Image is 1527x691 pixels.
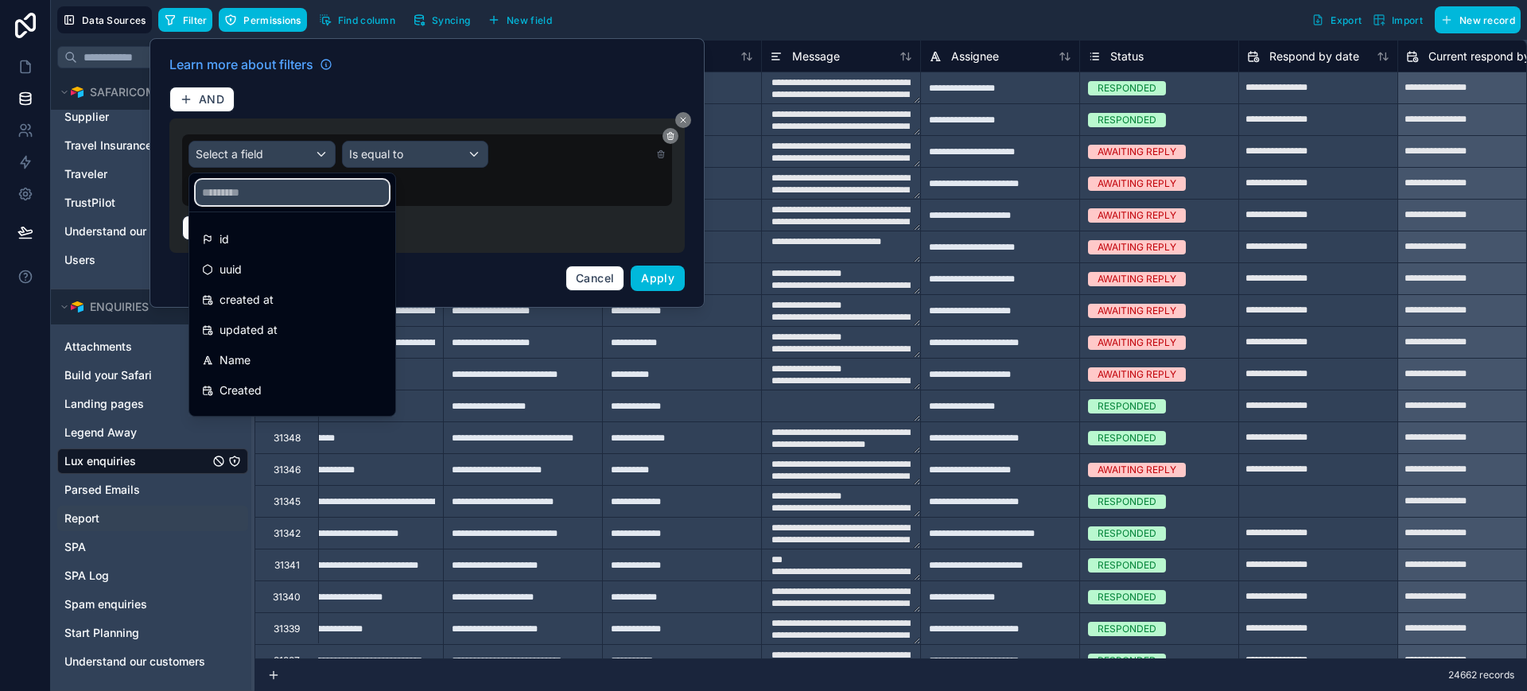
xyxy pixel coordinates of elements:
[57,363,248,388] div: Build your Safari
[64,425,209,441] a: Legend Away
[432,14,470,26] span: Syncing
[57,161,248,187] div: Traveler
[64,482,209,498] a: Parsed Emails
[64,453,209,469] a: Lux enquiries
[274,654,300,667] div: 31337
[57,563,248,588] div: SPA Log
[57,296,226,318] button: Airtable LogoENQUIRIES
[1098,526,1156,541] div: RESPONDED
[64,109,109,125] span: Supplier
[57,6,152,33] button: Data Sources
[158,8,213,32] button: Filter
[64,625,209,641] a: Start Planning
[57,247,248,273] div: Users
[71,301,84,313] img: Airtable Logo
[183,14,208,26] span: Filter
[64,568,109,584] span: SPA Log
[71,86,84,99] img: Airtable Logo
[64,138,181,153] span: Travel Insurance NEW
[64,138,209,153] a: Travel Insurance NEW
[274,495,301,508] div: 31345
[1435,6,1521,33] button: New record
[64,109,209,125] a: Supplier
[1098,272,1176,286] div: AWAITING REPLY
[57,334,248,359] div: Attachments
[1367,6,1428,33] button: Import
[1098,399,1156,413] div: RESPONDED
[792,49,840,64] span: Message
[64,596,209,612] a: Spam enquiries
[64,223,209,239] a: Understand our customers
[64,482,140,498] span: Parsed Emails
[243,14,301,26] span: Permissions
[1448,669,1514,681] span: 24662 records
[219,8,306,32] button: Permissions
[57,477,248,503] div: Parsed Emails
[1392,14,1423,26] span: Import
[1459,14,1515,26] span: New record
[220,381,262,400] span: Created
[57,81,226,103] button: Airtable LogoSAFARICOM
[951,49,999,64] span: Assignee
[313,8,401,32] button: Find column
[1428,6,1521,33] a: New record
[1098,240,1176,254] div: AWAITING REPLY
[1098,113,1156,127] div: RESPONDED
[482,8,558,32] button: New field
[507,14,552,26] span: New field
[1098,81,1156,95] div: RESPONDED
[1098,463,1176,477] div: AWAITING REPLY
[64,223,205,239] span: Understand our customers
[274,527,301,540] div: 31342
[1098,431,1156,445] div: RESPONDED
[82,14,146,26] span: Data Sources
[1098,622,1156,636] div: RESPONDED
[64,510,209,526] a: Report
[1098,590,1156,604] div: RESPONDED
[273,591,301,604] div: 31340
[64,252,95,268] span: Users
[220,260,242,279] span: uuid
[1098,558,1156,573] div: RESPONDED
[64,396,144,412] span: Landing pages
[64,453,136,469] span: Lux enquiries
[64,539,209,555] a: SPA
[1098,208,1176,223] div: AWAITING REPLY
[57,649,248,674] div: Understand our customers
[64,654,205,670] span: Understand our customers
[1269,49,1359,64] span: Respond by date
[220,230,229,249] span: id
[274,464,301,476] div: 31346
[338,14,395,26] span: Find column
[90,84,156,100] span: SAFARICOM
[1110,49,1144,64] span: Status
[57,391,248,417] div: Landing pages
[220,351,251,370] span: Name
[274,559,300,572] div: 31341
[1098,367,1176,382] div: AWAITING REPLY
[64,367,209,383] a: Build your Safari
[1098,145,1176,159] div: AWAITING REPLY
[219,8,313,32] a: Permissions
[64,396,209,412] a: Landing pages
[90,299,149,315] span: ENQUIRIES
[57,219,248,244] div: Understand our customers
[64,539,86,555] span: SPA
[64,339,209,355] a: Attachments
[57,133,248,158] div: Travel Insurance NEW
[64,252,209,268] a: Users
[1306,6,1367,33] button: Export
[64,654,209,670] a: Understand our customers
[57,506,248,531] div: Report
[57,190,248,215] div: TrustPilot
[1098,336,1176,350] div: AWAITING REPLY
[57,104,248,130] div: Supplier
[1098,654,1156,668] div: RESPONDED
[57,420,248,445] div: Legend Away
[64,339,132,355] span: Attachments
[1331,14,1362,26] span: Export
[64,166,209,182] a: Traveler
[57,534,248,560] div: SPA
[64,568,209,584] a: SPA Log
[274,432,301,444] div: 31348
